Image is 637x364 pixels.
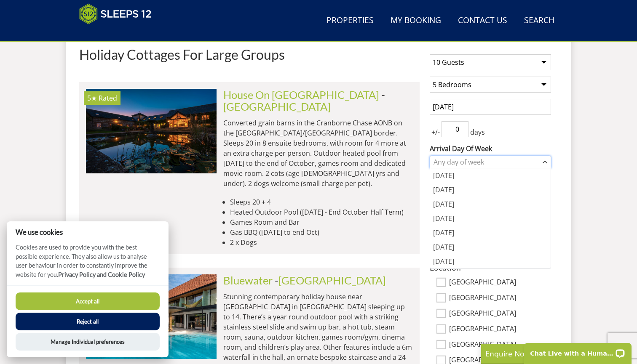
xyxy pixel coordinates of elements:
[430,211,551,226] div: [DATE]
[79,47,420,62] h1: Holiday Cottages For Large Groups
[387,11,444,30] a: My Booking
[485,348,612,359] p: Enquire Now
[223,100,331,113] a: [GEOGRAPHIC_DATA]
[521,11,558,30] a: Search
[430,143,551,154] label: Arrival Day Of Week
[455,11,511,30] a: Contact Us
[323,11,377,30] a: Properties
[16,292,160,310] button: Accept all
[87,93,97,103] span: House On The Hill has a 5 star rating under the Quality in Tourism Scheme
[430,240,551,254] div: [DATE]
[468,127,487,137] span: days
[230,237,413,247] li: 2 x Dogs
[423,30,558,42] span: Search
[223,88,385,113] span: -
[430,156,551,168] div: Combobox
[275,274,386,287] span: -
[79,3,152,24] img: Sleeps 12
[16,333,160,351] button: Manage Individual preferences
[86,89,217,173] img: house-on-the-hill-large-holiday-home-accommodation-wiltshire-sleeps-16.original.jpg
[223,88,379,101] a: House On [GEOGRAPHIC_DATA]
[230,217,413,227] li: Games Room and Bar
[7,228,169,236] h2: We use cookies
[449,325,551,334] label: [GEOGRAPHIC_DATA]
[449,278,551,287] label: [GEOGRAPHIC_DATA]
[430,254,551,268] div: [DATE]
[99,93,117,103] span: Rated
[230,227,413,237] li: Gas BBQ ([DATE] to end Oct)
[430,168,551,183] div: [DATE]
[430,263,551,272] h3: Location
[7,243,169,285] p: Cookies are used to provide you with the best possible experience. They also allow us to analyse ...
[430,99,551,115] input: Arrival Date
[449,340,551,350] label: [GEOGRAPHIC_DATA]
[431,157,541,167] div: Any day of week
[58,271,145,278] a: Privacy Policy and Cookie Policy
[430,197,551,211] div: [DATE]
[230,197,413,207] li: Sleeps 20 + 4
[223,118,413,189] p: Converted grain barns in the Cranborne Chase AONB on the [GEOGRAPHIC_DATA]/[GEOGRAPHIC_DATA] bord...
[430,183,551,197] div: [DATE]
[230,207,413,217] li: Heated Outdoor Pool ([DATE] - End October Half Term)
[278,274,386,287] a: [GEOGRAPHIC_DATA]
[16,313,160,330] button: Reject all
[75,29,163,37] iframe: Customer reviews powered by Trustpilot
[519,337,637,364] iframe: LiveChat chat widget
[449,294,551,303] label: [GEOGRAPHIC_DATA]
[449,309,551,319] label: [GEOGRAPHIC_DATA]
[430,127,442,137] span: +/-
[430,226,551,240] div: [DATE]
[86,89,217,173] a: 5★ Rated
[223,274,273,287] a: Bluewater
